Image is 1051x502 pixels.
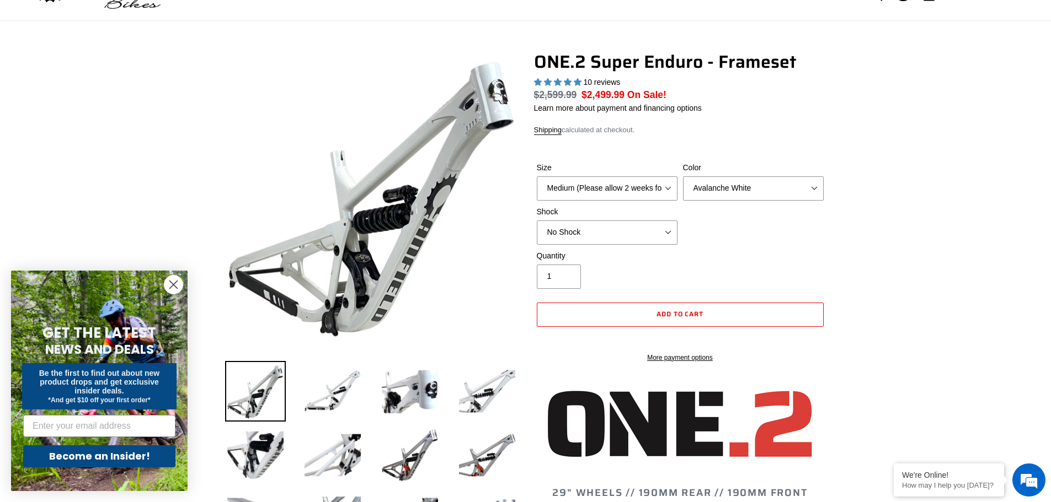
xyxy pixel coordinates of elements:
[48,396,150,404] span: *And get $10 off your first order*
[39,369,160,395] span: Be the first to find out about new product drops and get exclusive insider deals.
[23,445,175,467] button: Become an Insider!
[583,78,620,87] span: 10 reviews
[581,89,625,100] span: $2,499.99
[225,361,286,422] img: Load image into Gallery viewer, ONE.2 Super Enduro - Frameset
[457,425,518,485] img: Load image into Gallery viewer, ONE.2 Super Enduro - Frameset
[534,126,562,135] a: Shipping
[534,89,577,100] s: $2,599.99
[537,353,824,363] a: More payment options
[534,125,826,136] div: calculated at checkout.
[657,309,704,319] span: Add to cart
[683,162,824,174] label: Color
[45,341,154,358] span: NEWS AND DEALS
[552,485,807,500] span: 29" WHEELS // 190MM REAR // 190MM FRONT
[902,481,996,489] p: How may I help you today?
[902,471,996,479] div: We're Online!
[457,361,518,422] img: Load image into Gallery viewer, ONE.2 Super Enduro - Frameset
[537,162,677,174] label: Size
[302,361,363,422] img: Load image into Gallery viewer, ONE.2 Super Enduro - Frameset
[42,323,156,343] span: GET THE LATEST
[537,206,677,218] label: Shock
[302,425,363,485] img: Load image into Gallery viewer, ONE.2 Super Enduro - Frameset
[225,425,286,485] img: Load image into Gallery viewer, ONE.2 Super Enduro - Frameset
[23,415,175,437] input: Enter your email address
[534,51,826,72] h1: ONE.2 Super Enduro - Frameset
[627,88,666,102] span: On Sale!
[537,250,677,262] label: Quantity
[534,104,702,112] a: Learn more about payment and financing options
[164,275,183,294] button: Close dialog
[537,303,824,327] button: Add to cart
[380,361,440,422] img: Load image into Gallery viewer, ONE.2 Super Enduro - Frameset
[380,425,440,485] img: Load image into Gallery viewer, ONE.2 Super Enduro - Frameset
[534,78,584,87] span: 5.00 stars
